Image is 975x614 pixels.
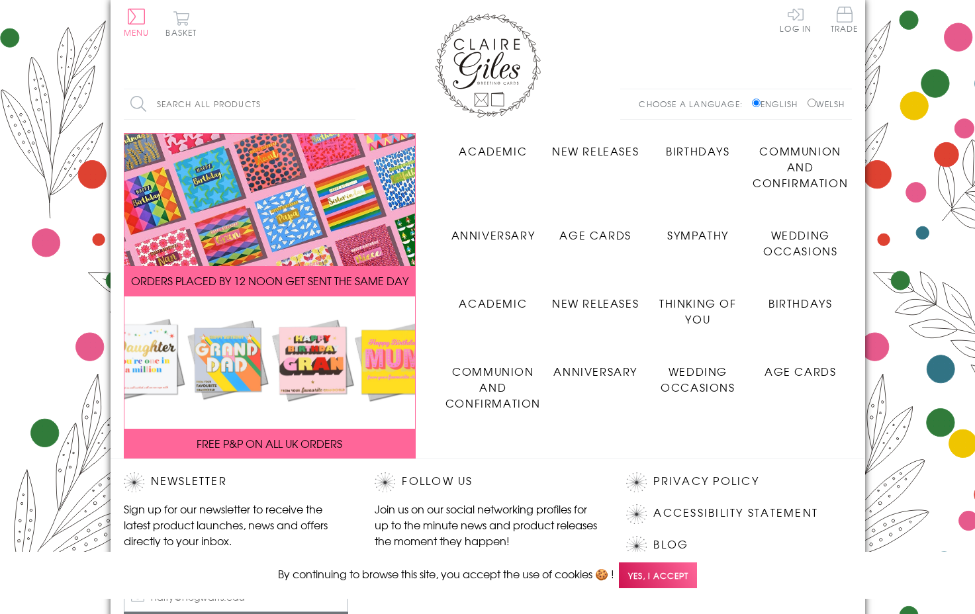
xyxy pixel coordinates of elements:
span: FREE P&P ON ALL UK ORDERS [197,435,342,451]
a: Blog [653,536,688,554]
h2: Follow Us [375,472,600,492]
a: Birthdays [749,285,852,311]
a: Wedding Occasions [647,353,749,395]
a: Log In [780,7,812,32]
span: Wedding Occasions [763,227,837,259]
a: Age Cards [544,217,647,243]
span: Sympathy [667,227,729,243]
span: Age Cards [559,227,631,243]
input: English [752,99,761,107]
span: Birthdays [768,295,832,311]
p: Sign up for our newsletter to receive the latest product launches, news and offers directly to yo... [124,501,349,548]
label: Welsh [808,98,845,110]
input: Search [342,89,355,119]
img: Claire Giles Greetings Cards [435,13,541,118]
a: Anniversary [544,353,647,379]
span: Academic [459,295,527,311]
label: English [752,98,804,110]
span: Thinking of You [659,295,737,327]
p: Join us on our social networking profiles for up to the minute news and product releases the mome... [375,501,600,548]
button: Menu [124,9,150,36]
span: Communion and Confirmation [445,363,541,411]
a: Academic [442,133,545,159]
span: ORDERS PLACED BY 12 NOON GET SENT THE SAME DAY [131,273,408,288]
span: Trade [831,7,859,32]
input: Welsh [808,99,816,107]
a: Thinking of You [647,285,749,327]
span: Yes, I accept [619,562,697,588]
span: Menu [124,26,150,38]
span: New Releases [552,295,639,311]
span: Communion and Confirmation [753,143,848,191]
a: New Releases [544,285,647,311]
a: Academic [442,285,545,311]
a: Age Cards [749,353,852,379]
span: Age Cards [765,363,836,379]
span: Academic [459,143,527,159]
a: Accessibility Statement [653,504,818,522]
a: Anniversary [442,217,545,243]
a: Sympathy [647,217,749,243]
a: Privacy Policy [653,472,759,490]
a: New Releases [544,133,647,159]
a: Trade [831,7,859,35]
p: Choose a language: [639,98,749,110]
span: Birthdays [666,143,729,159]
a: Communion and Confirmation [749,133,852,191]
span: Anniversary [553,363,637,379]
span: New Releases [552,143,639,159]
input: Search all products [124,89,355,119]
h2: Newsletter [124,472,349,492]
span: Wedding Occasions [661,363,735,395]
button: Basket [163,11,200,36]
a: Communion and Confirmation [442,353,545,411]
span: Anniversary [451,227,535,243]
a: Birthdays [647,133,749,159]
a: Wedding Occasions [749,217,852,259]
